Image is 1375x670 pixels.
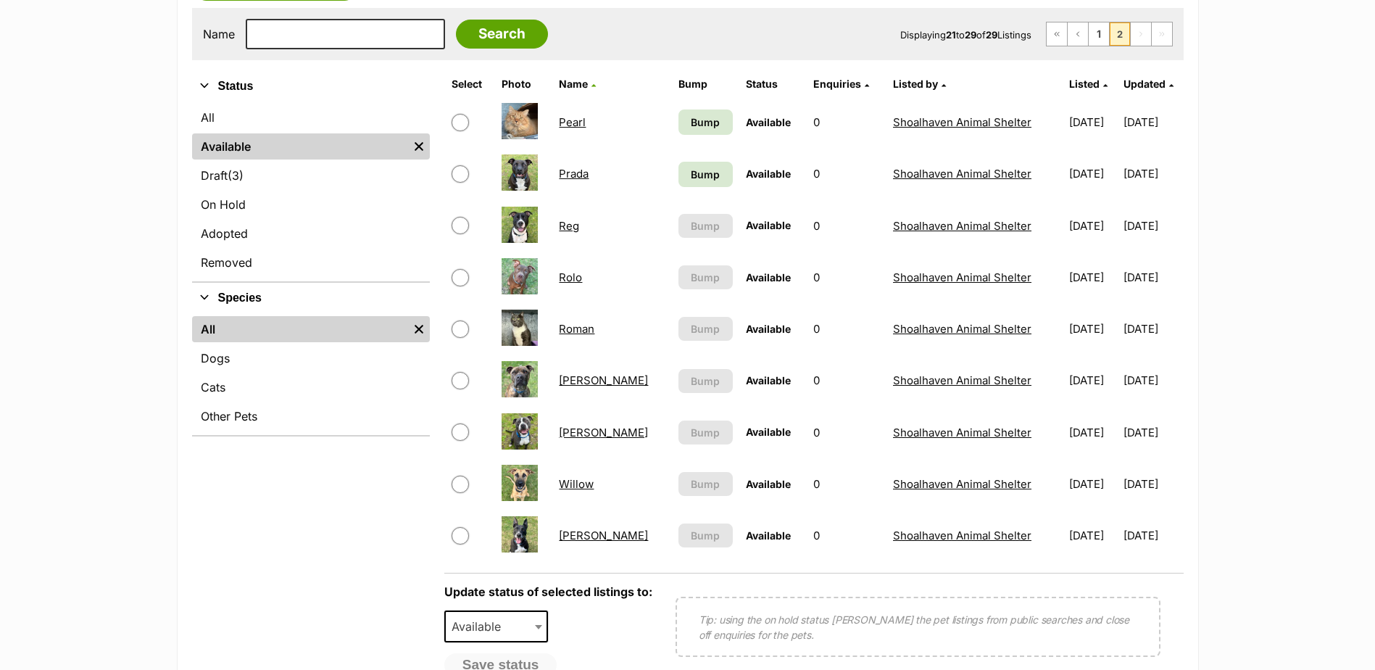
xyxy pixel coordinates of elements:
[691,528,720,543] span: Bump
[192,162,430,189] a: Draft
[559,322,594,336] a: Roman
[893,115,1031,129] a: Shoalhaven Animal Shelter
[559,219,579,233] a: Reg
[893,322,1031,336] a: Shoalhaven Animal Shelter
[1069,78,1108,90] a: Listed
[678,265,733,289] button: Bump
[446,73,495,96] th: Select
[192,191,430,218] a: On Hold
[807,510,886,561] td: 0
[192,316,408,342] a: All
[746,323,791,335] span: Available
[678,109,733,135] a: Bump
[807,408,886,458] td: 0
[228,167,244,184] span: (3)
[1123,201,1182,251] td: [DATE]
[673,73,739,96] th: Bump
[807,252,886,302] td: 0
[1123,149,1182,199] td: [DATE]
[746,167,791,180] span: Available
[691,476,720,492] span: Bump
[1123,304,1182,354] td: [DATE]
[746,219,791,231] span: Available
[813,78,861,90] span: translation missing: en.admin.listings.index.attributes.enquiries
[446,616,515,637] span: Available
[192,345,430,371] a: Dogs
[965,29,976,41] strong: 29
[1123,252,1182,302] td: [DATE]
[559,167,589,181] a: Prada
[807,304,886,354] td: 0
[1152,22,1172,46] span: Last page
[678,162,733,187] a: Bump
[192,77,430,96] button: Status
[559,115,586,129] a: Pearl
[192,374,430,400] a: Cats
[900,29,1031,41] span: Displaying to of Listings
[192,102,430,281] div: Status
[807,201,886,251] td: 0
[1047,22,1067,46] a: First page
[813,78,869,90] a: Enquiries
[893,270,1031,284] a: Shoalhaven Animal Shelter
[192,313,430,435] div: Species
[559,477,594,491] a: Willow
[1063,510,1121,561] td: [DATE]
[408,133,430,160] a: Remove filter
[1063,252,1121,302] td: [DATE]
[1123,97,1182,147] td: [DATE]
[408,316,430,342] a: Remove filter
[1063,304,1121,354] td: [DATE]
[893,78,946,90] a: Listed by
[691,270,720,285] span: Bump
[444,584,652,599] label: Update status of selected listings to:
[691,218,720,233] span: Bump
[807,149,886,199] td: 0
[1063,459,1121,509] td: [DATE]
[1110,22,1130,46] span: Page 2
[559,426,648,439] a: [PERSON_NAME]
[893,219,1031,233] a: Shoalhaven Animal Shelter
[1123,78,1173,90] a: Updated
[559,373,648,387] a: [PERSON_NAME]
[807,459,886,509] td: 0
[678,472,733,496] button: Bump
[893,529,1031,542] a: Shoalhaven Animal Shelter
[444,611,549,642] span: Available
[559,78,596,90] a: Name
[893,426,1031,439] a: Shoalhaven Animal Shelter
[1123,78,1166,90] span: Updated
[559,78,588,90] span: Name
[807,355,886,405] td: 0
[893,78,938,90] span: Listed by
[1069,78,1100,90] span: Listed
[1068,22,1088,46] a: Previous page
[678,421,733,444] button: Bump
[1046,22,1173,46] nav: Pagination
[678,317,733,341] button: Bump
[192,289,430,307] button: Species
[746,374,791,386] span: Available
[691,115,720,130] span: Bump
[678,524,733,547] button: Bump
[893,373,1031,387] a: Shoalhaven Animal Shelter
[691,321,720,336] span: Bump
[746,426,791,438] span: Available
[740,73,806,96] th: Status
[1089,22,1109,46] a: Page 1
[678,214,733,238] button: Bump
[192,249,430,276] a: Removed
[192,133,408,160] a: Available
[1063,355,1121,405] td: [DATE]
[192,220,430,247] a: Adopted
[1123,510,1182,561] td: [DATE]
[559,529,648,542] a: [PERSON_NAME]
[1063,408,1121,458] td: [DATE]
[1123,459,1182,509] td: [DATE]
[746,271,791,284] span: Available
[203,28,235,41] label: Name
[456,20,548,49] input: Search
[746,529,791,542] span: Available
[746,478,791,490] span: Available
[691,425,720,440] span: Bump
